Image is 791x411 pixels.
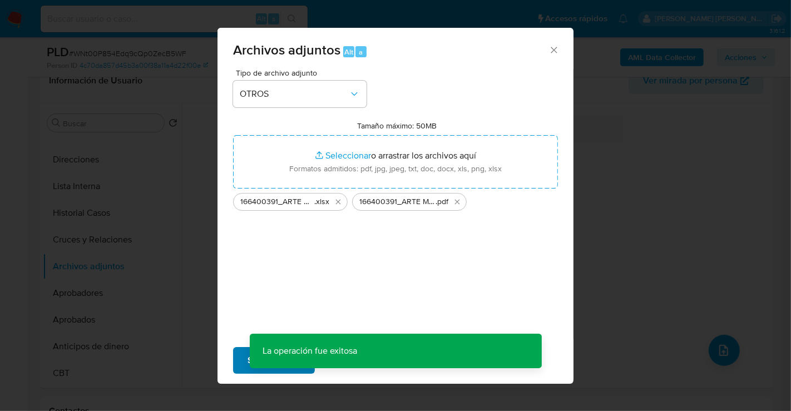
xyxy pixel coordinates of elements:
[250,334,371,368] p: La operación fue exitosa
[334,348,370,373] span: Cancelar
[548,44,558,55] button: Cerrar
[344,47,353,57] span: Alt
[359,47,363,57] span: a
[332,195,345,209] button: Eliminar 166400391_ARTE MILENARIO_SEP25.xlsx
[233,81,367,107] button: OTROS
[451,195,464,209] button: Eliminar 166400391_ARTE MILENARIO_SEP25.pdf
[233,189,558,211] ul: Archivos seleccionados
[248,348,300,373] span: Subir archivo
[436,196,448,207] span: .pdf
[314,196,329,207] span: .xlsx
[359,196,436,207] span: 166400391_ARTE MILENARIO_SEP25
[233,347,315,374] button: Subir archivo
[358,121,437,131] label: Tamaño máximo: 50MB
[233,40,340,60] span: Archivos adjuntos
[240,88,349,100] span: OTROS
[236,69,369,77] span: Tipo de archivo adjunto
[240,196,314,207] span: 166400391_ARTE MILENARIO_SEP25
